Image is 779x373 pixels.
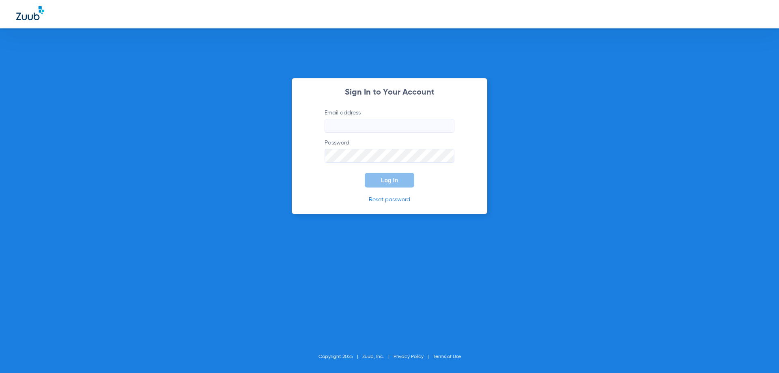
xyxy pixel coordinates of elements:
img: Zuub Logo [16,6,44,20]
a: Reset password [369,197,410,203]
a: Privacy Policy [394,354,424,359]
button: Log In [365,173,414,188]
span: Log In [381,177,398,183]
label: Password [325,139,454,163]
h2: Sign In to Your Account [312,88,467,97]
a: Terms of Use [433,354,461,359]
li: Zuub, Inc. [362,353,394,361]
li: Copyright 2025 [318,353,362,361]
input: Password [325,149,454,163]
input: Email address [325,119,454,133]
label: Email address [325,109,454,133]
